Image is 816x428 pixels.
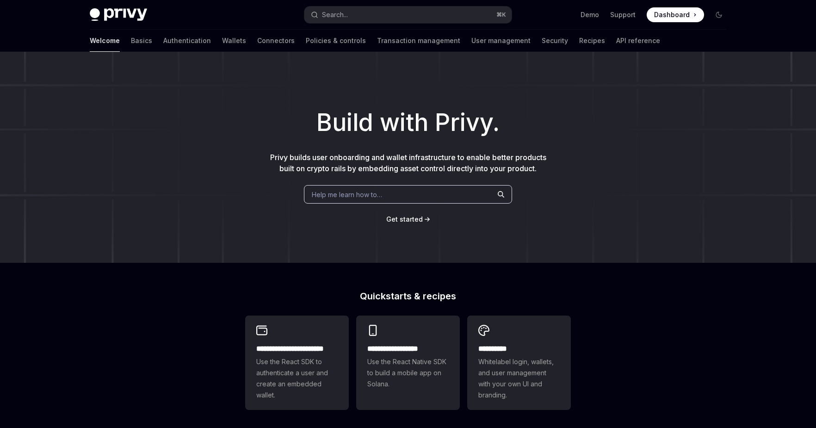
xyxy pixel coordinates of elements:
[581,10,599,19] a: Demo
[304,6,512,23] button: Search...⌘K
[579,30,605,52] a: Recipes
[496,11,506,19] span: ⌘ K
[610,10,636,19] a: Support
[90,30,120,52] a: Welcome
[356,316,460,410] a: **** **** **** ***Use the React Native SDK to build a mobile app on Solana.
[467,316,571,410] a: **** *****Whitelabel login, wallets, and user management with your own UI and branding.
[377,30,460,52] a: Transaction management
[256,356,338,401] span: Use the React SDK to authenticate a user and create an embedded wallet.
[542,30,568,52] a: Security
[306,30,366,52] a: Policies & controls
[163,30,211,52] a: Authentication
[245,292,571,301] h2: Quickstarts & recipes
[312,190,382,199] span: Help me learn how to…
[270,153,546,173] span: Privy builds user onboarding and wallet infrastructure to enable better products built on crypto ...
[616,30,660,52] a: API reference
[654,10,690,19] span: Dashboard
[90,8,147,21] img: dark logo
[386,215,423,223] span: Get started
[647,7,704,22] a: Dashboard
[386,215,423,224] a: Get started
[711,7,726,22] button: Toggle dark mode
[471,30,531,52] a: User management
[131,30,152,52] a: Basics
[257,30,295,52] a: Connectors
[15,105,801,141] h1: Build with Privy.
[367,356,449,390] span: Use the React Native SDK to build a mobile app on Solana.
[478,356,560,401] span: Whitelabel login, wallets, and user management with your own UI and branding.
[322,9,348,20] div: Search...
[222,30,246,52] a: Wallets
